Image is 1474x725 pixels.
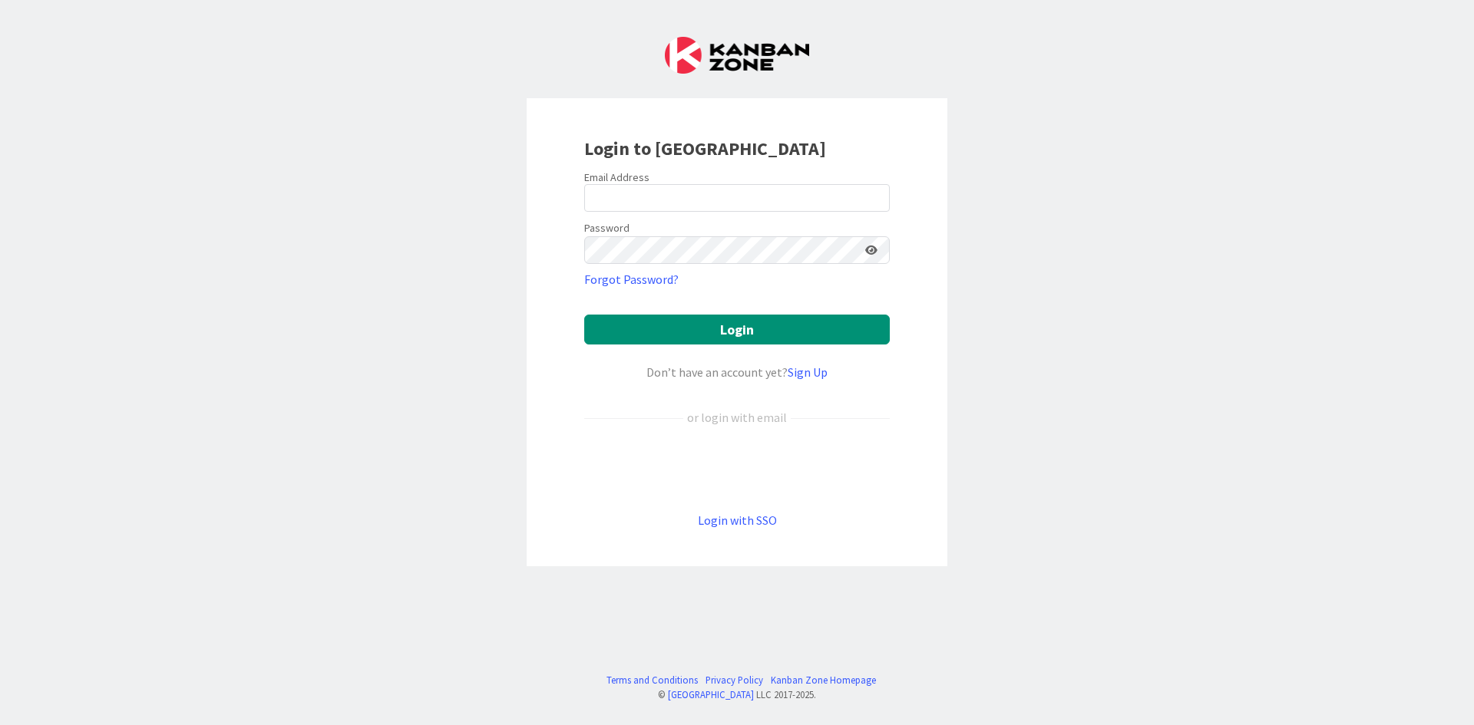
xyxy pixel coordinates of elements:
[584,137,826,160] b: Login to [GEOGRAPHIC_DATA]
[584,315,890,344] button: Login
[771,673,876,687] a: Kanban Zone Homepage
[788,364,828,380] a: Sign Up
[577,452,897,486] iframe: Sign in with Google Button
[584,170,649,184] label: Email Address
[706,673,763,687] a: Privacy Policy
[606,673,698,687] a: Terms and Conditions
[584,363,890,381] div: Don’t have an account yet?
[584,270,679,288] a: Forgot Password?
[698,512,777,528] a: Login with SSO
[683,408,791,427] div: or login with email
[665,37,809,74] img: Kanban Zone
[584,220,630,236] label: Password
[668,688,754,700] a: [GEOGRAPHIC_DATA]
[599,687,876,702] div: © LLC 2017- 2025 .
